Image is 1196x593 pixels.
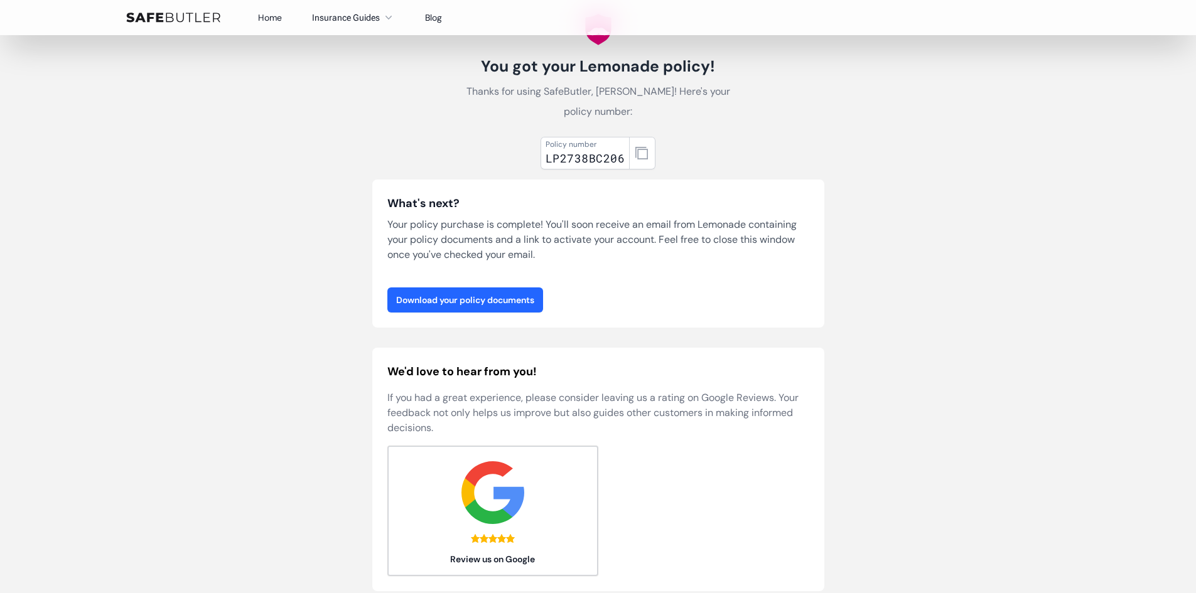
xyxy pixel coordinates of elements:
[387,363,809,380] h2: We'd love to hear from you!
[312,10,395,25] button: Insurance Guides
[425,12,442,23] a: Blog
[458,56,739,77] h1: You got your Lemonade policy!
[387,390,809,435] p: If you had a great experience, please consider leaving us a rating on Google Reviews. Your feedba...
[461,461,524,524] img: google.svg
[546,149,625,167] div: LP2738BC206
[126,13,220,23] img: SafeButler Text Logo
[387,446,598,576] a: Review us on Google
[546,139,625,149] div: Policy number
[387,217,809,262] p: Your policy purchase is complete! You'll soon receive an email from Lemonade containing your poli...
[387,287,543,313] a: Download your policy documents
[258,12,282,23] a: Home
[458,82,739,122] p: Thanks for using SafeButler, [PERSON_NAME]! Here's your policy number:
[388,553,598,565] span: Review us on Google
[387,195,809,212] h3: What's next?
[471,534,515,543] div: 5.0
